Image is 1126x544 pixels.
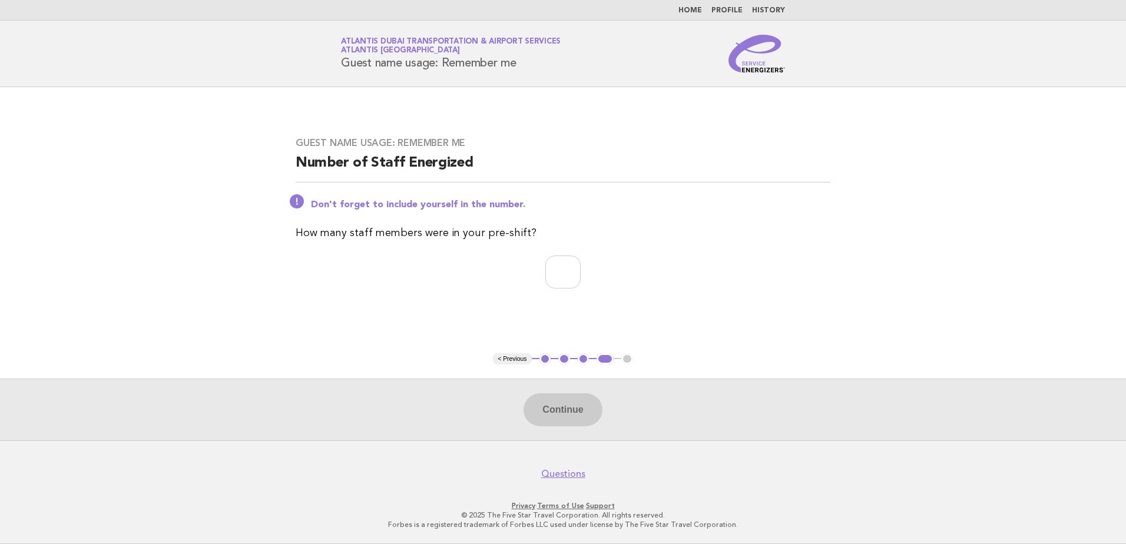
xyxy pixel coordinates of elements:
[341,38,561,69] h1: Guest name usage: Remember me
[296,137,830,149] h3: Guest name usage: Remember me
[311,199,830,211] p: Don't forget to include yourself in the number.
[678,7,702,14] a: Home
[203,510,923,520] p: © 2025 The Five Star Travel Corporation. All rights reserved.
[537,502,584,510] a: Terms of Use
[597,353,614,365] button: 4
[341,47,460,55] span: Atlantis [GEOGRAPHIC_DATA]
[341,38,561,54] a: Atlantis Dubai Transportation & Airport ServicesAtlantis [GEOGRAPHIC_DATA]
[541,468,585,480] a: Questions
[558,353,570,365] button: 2
[539,353,551,365] button: 1
[203,501,923,510] p: · ·
[296,154,830,183] h2: Number of Staff Energized
[711,7,743,14] a: Profile
[752,7,785,14] a: History
[586,502,615,510] a: Support
[493,353,531,365] button: < Previous
[512,502,535,510] a: Privacy
[728,35,785,72] img: Service Energizers
[203,520,923,529] p: Forbes is a registered trademark of Forbes LLC used under license by The Five Star Travel Corpora...
[296,225,830,241] p: How many staff members were in your pre-shift?
[578,353,590,365] button: 3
